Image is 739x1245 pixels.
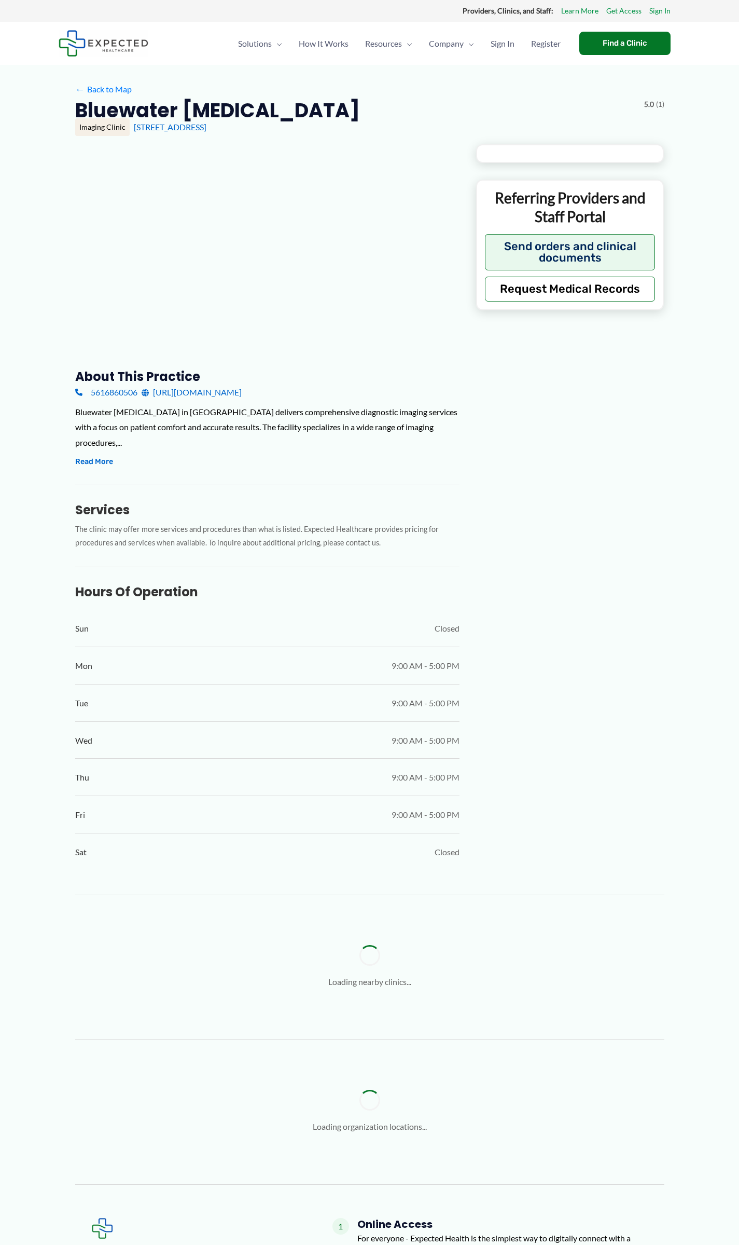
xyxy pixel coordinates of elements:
[485,188,656,226] p: Referring Providers and Staff Portal
[392,733,459,748] span: 9:00 AM - 5:00 PM
[134,122,206,132] a: [STREET_ADDRESS]
[485,234,656,270] button: Send orders and clinical documents
[357,25,421,62] a: ResourcesMenu Toggle
[579,32,671,55] a: Find a Clinic
[75,807,85,823] span: Fri
[75,98,360,123] h2: Bluewater [MEDICAL_DATA]
[238,25,272,62] span: Solutions
[75,368,459,385] h3: About this practice
[75,844,87,860] span: Sat
[75,502,459,518] h3: Services
[92,1218,113,1239] img: Expected Healthcare Logo
[561,4,598,18] a: Learn More
[313,1119,427,1134] p: Loading organization locations...
[75,695,88,711] span: Tue
[435,621,459,636] span: Closed
[75,523,459,551] p: The clinic may offer more services and procedures than what is listed. Expected Healthcare provid...
[75,84,85,94] span: ←
[75,118,130,136] div: Imaging Clinic
[365,25,402,62] span: Resources
[75,733,92,748] span: Wed
[357,1218,648,1230] h4: Online Access
[392,695,459,711] span: 9:00 AM - 5:00 PM
[644,98,654,111] span: 5.0
[485,277,656,302] button: Request Medical Records
[142,385,242,400] a: [URL][DOMAIN_NAME]
[75,385,137,400] a: 5616860506
[649,4,671,18] a: Sign In
[332,1218,349,1235] span: 1
[230,25,290,62] a: SolutionsMenu Toggle
[290,25,357,62] a: How It Works
[75,404,459,450] div: Bluewater [MEDICAL_DATA] in [GEOGRAPHIC_DATA] delivers comprehensive diagnostic imaging services ...
[421,25,482,62] a: CompanyMenu Toggle
[392,658,459,674] span: 9:00 AM - 5:00 PM
[606,4,642,18] a: Get Access
[75,770,89,785] span: Thu
[230,25,569,62] nav: Primary Site Navigation
[75,658,92,674] span: Mon
[392,807,459,823] span: 9:00 AM - 5:00 PM
[75,456,113,468] button: Read More
[531,25,561,62] span: Register
[435,844,459,860] span: Closed
[482,25,523,62] a: Sign In
[328,974,411,990] p: Loading nearby clinics...
[392,770,459,785] span: 9:00 AM - 5:00 PM
[402,25,412,62] span: Menu Toggle
[59,30,148,57] img: Expected Healthcare Logo - side, dark font, small
[523,25,569,62] a: Register
[272,25,282,62] span: Menu Toggle
[491,25,514,62] span: Sign In
[429,25,464,62] span: Company
[75,621,89,636] span: Sun
[75,81,132,97] a: ←Back to Map
[75,584,459,600] h3: Hours of Operation
[656,98,664,111] span: (1)
[463,6,553,15] strong: Providers, Clinics, and Staff:
[464,25,474,62] span: Menu Toggle
[299,25,348,62] span: How It Works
